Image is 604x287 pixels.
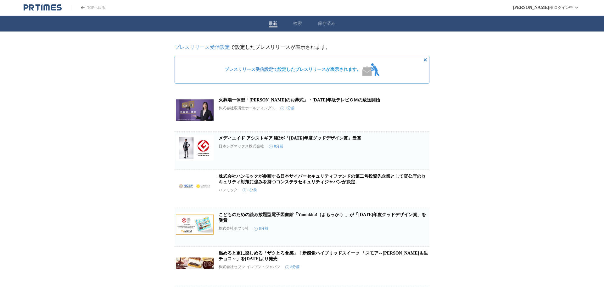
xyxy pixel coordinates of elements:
button: 保存済み [318,21,335,26]
a: 株式会社ハンモックが参画する日本サイバーセキュリティファンドの第二号投資先企業として官公庁のセキュリティ対策に強みを持つコンステラセキュリティジャパンが決定 [219,174,426,184]
a: PR TIMESのトップページはこちら [71,5,105,10]
p: で設定したプレスリリースが表示されます。 [175,44,429,51]
a: 温めると更に楽しめる「ザクとろ食感」！新感覚ハイブリッドスイーツ 「スモア～[PERSON_NAME]＆生チョコ～」を[DATE]より発売 [219,251,428,261]
time: 8分前 [243,187,257,193]
p: 日本シグマックス株式会社 [219,144,264,149]
time: 7分前 [280,106,295,111]
a: プレスリリース受信設定 [225,67,273,72]
time: 8分前 [254,226,268,231]
p: 株式会社セブン‐イレブン・ジャパン [219,264,280,270]
a: 火葬場一体型「[PERSON_NAME]のお葬式」・[DATE]年版テレビＣＭの放送開始 [219,98,380,102]
p: ハンモック [219,187,238,193]
img: メディエイド アシストギア 腰2が「2025年度グッドデザイン賞」受賞 [176,135,214,161]
img: こどものための読み放題型電子図書館「Yomokka!（よもっか!）」が「2025年度グッドデザイン賞」を受賞 [176,212,214,237]
img: 温めると更に楽しめる「ザクとろ食感」！新感覚ハイブリッドスイーツ 「スモア～マシュマロ＆生チョコ～」を10月21日（火）より発売 [176,250,214,276]
button: 非表示にする [422,56,429,64]
span: で設定したプレスリリースが表示されます。 [225,67,361,72]
a: プレスリリース受信設定 [175,44,230,50]
a: PR TIMESのトップページはこちら [24,4,62,11]
p: 株式会社ポプラ社 [219,226,249,231]
button: 最新 [269,21,277,26]
p: 株式会社広済堂ホールディングス [219,106,275,111]
button: 検索 [293,21,302,26]
a: こどものための読み放題型電子図書館「Yomokka!（よもっか!）」が「[DATE]年度グッドデザイン賞」を受賞 [219,212,426,223]
span: [PERSON_NAME] [513,5,549,10]
img: 株式会社ハンモックが参画する日本サイバーセキュリティファンドの第二号投資先企業として官公庁のセキュリティ対策に強みを持つコンステラセキュリティジャパンが決定 [176,174,214,199]
a: メディエイド アシストギア 腰2が「[DATE]年度グッドデザイン賞」受賞 [219,136,361,141]
img: 火葬場一体型「東京博善のお葬式」・2025年版テレビＣＭの放送開始 [176,97,214,123]
time: 8分前 [285,264,300,270]
time: 8分前 [269,144,283,149]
